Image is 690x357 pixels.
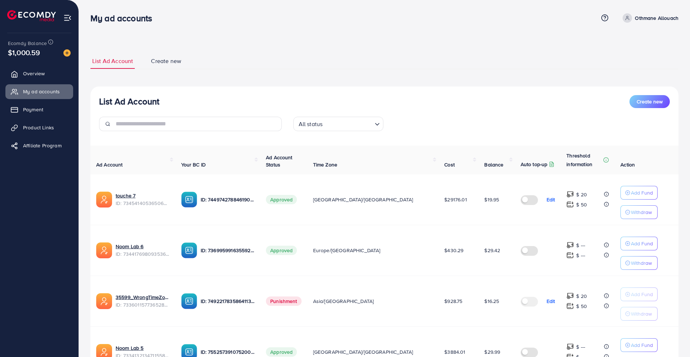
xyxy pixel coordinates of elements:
span: Create new [637,98,663,105]
p: ID: 7449742788461903889 [201,195,255,204]
button: Withdraw [620,307,658,321]
p: Threshold information [566,151,602,169]
span: $29.99 [484,348,500,356]
img: top-up amount [566,343,574,351]
span: $29176.01 [444,196,467,203]
p: Add Fund [631,188,653,197]
span: Action [620,161,635,168]
img: ic-ba-acc.ded83a64.svg [181,242,197,258]
p: Add Fund [631,239,653,248]
p: ID: 7492217835864113153 [201,297,255,305]
a: touche 7 [116,192,135,199]
p: $ 50 [576,302,587,311]
img: menu [63,14,72,22]
p: $ --- [576,251,585,260]
a: Noom Lab 6 [116,243,144,250]
div: <span class='underline'>Noom Lab 6</span></br>7344176980935360513 [116,243,170,258]
span: ID: 7344176980935360513 [116,250,170,258]
button: Add Fund [620,237,658,250]
p: $ 20 [576,190,587,199]
span: Approved [266,195,297,204]
p: ID: 7369959916355928081 [201,246,255,255]
a: Noom Lab 5 [116,344,144,352]
div: Search for option [293,117,383,131]
span: $3884.01 [444,348,465,356]
span: Create new [151,57,181,65]
a: Overview [5,66,73,81]
span: ID: 7336011577365282818 [116,301,170,308]
span: Affiliate Program [23,142,62,149]
p: Withdraw [631,309,652,318]
img: top-up amount [566,201,574,208]
img: ic-ads-acc.e4c84228.svg [96,293,112,309]
span: $928.75 [444,298,462,305]
input: Search for option [325,117,371,129]
h3: List Ad Account [99,96,159,107]
span: Payment [23,106,43,113]
img: ic-ba-acc.ded83a64.svg [181,293,197,309]
span: Product Links [23,124,54,131]
span: Your BC ID [181,161,206,168]
span: Overview [23,70,45,77]
a: Product Links [5,120,73,135]
p: Add Fund [631,290,653,299]
span: [GEOGRAPHIC_DATA]/[GEOGRAPHIC_DATA] [313,348,413,356]
img: ic-ads-acc.e4c84228.svg [96,242,112,258]
span: All status [297,119,324,129]
p: ID: 7552573910752002064 [201,348,255,356]
a: My ad accounts [5,84,73,99]
span: Balance [484,161,503,168]
span: [GEOGRAPHIC_DATA]/[GEOGRAPHIC_DATA] [313,196,413,203]
img: top-up amount [566,302,574,310]
p: $ --- [576,241,585,250]
p: $ 20 [576,292,587,300]
span: $430.29 [444,247,463,254]
span: $29.42 [484,247,500,254]
p: Othmane Allouach [635,14,678,22]
div: <span class='underline'>touche 7</span></br>7345414053650628609 [116,192,170,207]
a: Payment [5,102,73,117]
a: Affiliate Program [5,138,73,153]
span: Punishment [266,296,302,306]
span: $16.25 [484,298,499,305]
span: Ad Account [96,161,123,168]
img: ic-ads-acc.e4c84228.svg [96,192,112,207]
span: List Ad Account [92,57,133,65]
span: Approved [266,246,297,255]
a: Othmane Allouach [620,13,678,23]
span: Time Zone [313,161,337,168]
button: Add Fund [620,338,658,352]
img: top-up amount [566,292,574,300]
iframe: Chat [659,325,685,352]
p: $ 50 [576,200,587,209]
img: image [63,49,71,57]
span: My ad accounts [23,88,60,95]
span: Ecomdy Balance [8,40,47,47]
img: ic-ba-acc.ded83a64.svg [181,192,197,207]
img: top-up amount [566,251,574,259]
span: Europe/[GEOGRAPHIC_DATA] [313,247,380,254]
img: top-up amount [566,191,574,198]
button: Add Fund [620,287,658,301]
p: $ --- [576,343,585,351]
button: Create new [629,95,670,108]
span: $1,000.59 [8,47,40,58]
img: logo [7,10,56,21]
p: Withdraw [631,259,652,267]
p: Edit [547,195,555,204]
button: Add Fund [620,186,658,200]
span: Approved [266,347,297,357]
span: Ad Account Status [266,154,293,168]
p: Auto top-up [521,160,548,169]
img: top-up amount [566,241,574,249]
h3: My ad accounts [90,13,158,23]
span: Asia/[GEOGRAPHIC_DATA] [313,298,374,305]
button: Withdraw [620,256,658,270]
a: 35599_WrongTimeZone [116,294,170,301]
p: Add Fund [631,341,653,349]
div: <span class='underline'>35599_WrongTimeZone</span></br>7336011577365282818 [116,294,170,308]
span: $19.95 [484,196,499,203]
p: Edit [547,297,555,305]
span: ID: 7345414053650628609 [116,200,170,207]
